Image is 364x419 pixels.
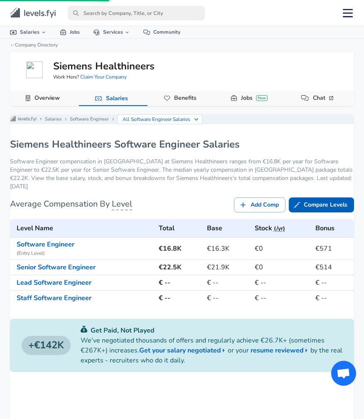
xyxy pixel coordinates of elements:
[10,219,354,306] table: Siemens Healthineers's Software Engineer levels
[255,243,309,254] h6: €0
[255,292,309,304] h6: € --
[17,278,91,287] a: Lead Software Engineer
[17,293,91,303] a: Staff Software Engineer
[274,224,285,234] button: (/yr)
[234,197,285,213] a: Add Comp
[112,198,132,210] span: Level
[315,292,351,304] h6: € --
[289,197,354,213] a: Compare Levels
[80,74,127,80] a: Claim Your Company
[53,26,86,38] a: Jobs
[238,91,271,105] a: JobsNew
[207,222,248,234] h6: Base
[81,325,342,335] p: Get Paid, Not Played
[207,277,248,288] h6: € --
[26,62,43,78] img: siemens-healthineers.com
[31,91,63,105] a: Overview
[10,42,58,48] a: ←Company Directory
[68,6,205,20] input: Search by Company, Title, or City
[315,277,351,288] h6: € --
[53,74,127,81] span: Work Here?
[17,222,152,234] h6: Level Name
[3,26,53,38] a: Salaries
[86,26,137,38] a: Services
[123,116,191,123] p: All Software Engineer Salaries
[159,277,200,288] h6: € --
[17,263,96,272] a: Senior Software Engineer
[255,222,309,234] h6: Stock
[103,91,131,106] a: Salaries
[315,261,351,273] h6: €514
[10,91,354,106] div: Company Data Navigation
[207,243,248,254] h6: €16.3K
[255,261,309,273] h6: €0
[10,197,132,211] h6: Average Compensation By
[207,292,248,304] h6: € --
[10,138,240,151] h1: Siemens Healthineers Software Engineer Salaries
[255,277,309,288] h6: € --
[310,91,338,105] a: Chat
[171,91,200,105] a: Benefits
[315,243,351,254] h6: €571
[17,249,152,258] span: ( Entry Level )
[315,222,351,234] h6: Bonus
[159,261,200,273] h6: €22.5K
[17,240,74,249] a: Software Engineer
[22,336,71,355] a: €142K
[137,26,187,38] a: Community
[256,95,268,101] div: New
[53,59,155,73] h5: Siemens Healthineers
[331,361,356,386] div: Open chat
[159,243,200,254] h6: €16.8K
[159,292,200,304] h6: € --
[81,335,342,365] p: We've negotiated thousands of offers and regularly achieve €26.7K+ (sometimes €267K+) increases. ...
[10,158,354,191] p: Software Engineer compensation in [GEOGRAPHIC_DATA] at Siemens Healthineers ranges from €16.8K pe...
[45,116,61,123] a: Salaries
[251,345,310,355] a: resume reviewed
[159,222,200,234] h6: Total
[81,326,87,333] img: svg+xml;base64,PHN2ZyB4bWxucz0iaHR0cDovL3d3dy53My5vcmcvMjAwMC9zdmciIGZpbGw9IiMwYzU0NjAiIHZpZXdCb3...
[70,116,109,123] a: Software Engineer
[207,261,248,273] h6: €21.9K
[139,345,228,355] a: Get your salary negotiated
